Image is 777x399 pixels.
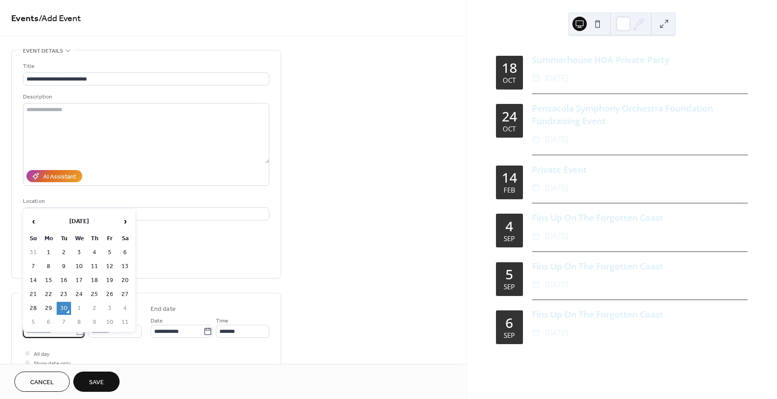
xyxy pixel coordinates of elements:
[118,260,132,273] td: 13
[103,274,117,287] td: 19
[505,268,513,281] div: 5
[532,211,748,224] div: Fins Up On The Forgotten Coast
[57,316,71,329] td: 7
[57,302,71,315] td: 30
[118,246,132,259] td: 6
[87,232,102,245] th: Th
[41,302,56,315] td: 29
[57,246,71,259] td: 2
[504,283,515,290] div: Sep
[72,288,86,301] td: 24
[151,316,163,326] span: Date
[72,260,86,273] td: 10
[532,54,748,67] div: Summerhouse HOA Private Party
[118,274,132,287] td: 20
[27,170,82,182] button: AI Assistant
[545,230,568,243] span: [DATE]
[532,182,540,195] div: ​
[505,316,513,330] div: 6
[23,46,63,56] span: Event details
[57,260,71,273] td: 9
[545,72,568,85] span: [DATE]
[532,260,748,273] div: Fins Up On The Forgotten Coast
[532,72,540,85] div: ​
[41,316,56,329] td: 6
[103,288,117,301] td: 26
[41,288,56,301] td: 22
[87,274,102,287] td: 18
[72,274,86,287] td: 17
[30,378,54,387] span: Cancel
[502,61,517,75] div: 18
[72,232,86,245] th: We
[39,10,81,27] span: / Add Event
[23,92,268,102] div: Description
[532,327,540,340] div: ​
[532,230,540,243] div: ​
[27,212,40,230] span: ‹
[504,187,515,193] div: Feb
[545,182,568,195] span: [DATE]
[505,220,513,233] div: 4
[11,10,39,27] a: Events
[87,246,102,259] td: 4
[103,302,117,315] td: 3
[43,172,76,182] div: AI Assistant
[72,316,86,329] td: 8
[57,232,71,245] th: Tu
[41,246,56,259] td: 1
[118,288,132,301] td: 27
[41,212,117,231] th: [DATE]
[502,171,517,184] div: 14
[73,372,120,392] button: Save
[503,77,516,84] div: Oct
[72,302,86,315] td: 1
[87,288,102,301] td: 25
[504,332,515,339] div: Sep
[545,327,568,340] span: [DATE]
[118,302,132,315] td: 4
[504,235,515,242] div: Sep
[41,232,56,245] th: Mo
[118,232,132,245] th: Sa
[41,274,56,287] td: 15
[532,102,748,128] div: Pensacola Symphony Orchestra Foundation Fundraising Event
[26,302,40,315] td: 28
[23,62,268,71] div: Title
[545,133,568,146] span: [DATE]
[72,246,86,259] td: 3
[26,316,40,329] td: 5
[87,302,102,315] td: 2
[103,316,117,329] td: 10
[26,246,40,259] td: 31
[502,110,517,123] div: 24
[26,232,40,245] th: Su
[26,260,40,273] td: 7
[34,359,71,368] span: Show date only
[34,350,49,359] span: All day
[532,278,540,291] div: ​
[103,232,117,245] th: Fr
[26,274,40,287] td: 14
[87,260,102,273] td: 11
[532,308,748,321] div: Fins Up On The Forgotten Coast
[26,288,40,301] td: 21
[532,163,748,176] div: Private Event
[14,372,70,392] button: Cancel
[103,260,117,273] td: 12
[118,212,132,230] span: ›
[503,126,516,132] div: Oct
[23,197,268,206] div: Location
[57,274,71,287] td: 16
[41,260,56,273] td: 8
[118,316,132,329] td: 11
[57,288,71,301] td: 23
[545,278,568,291] span: [DATE]
[103,246,117,259] td: 5
[532,133,540,146] div: ​
[216,316,228,326] span: Time
[87,316,102,329] td: 9
[151,305,176,314] div: End date
[89,378,104,387] span: Save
